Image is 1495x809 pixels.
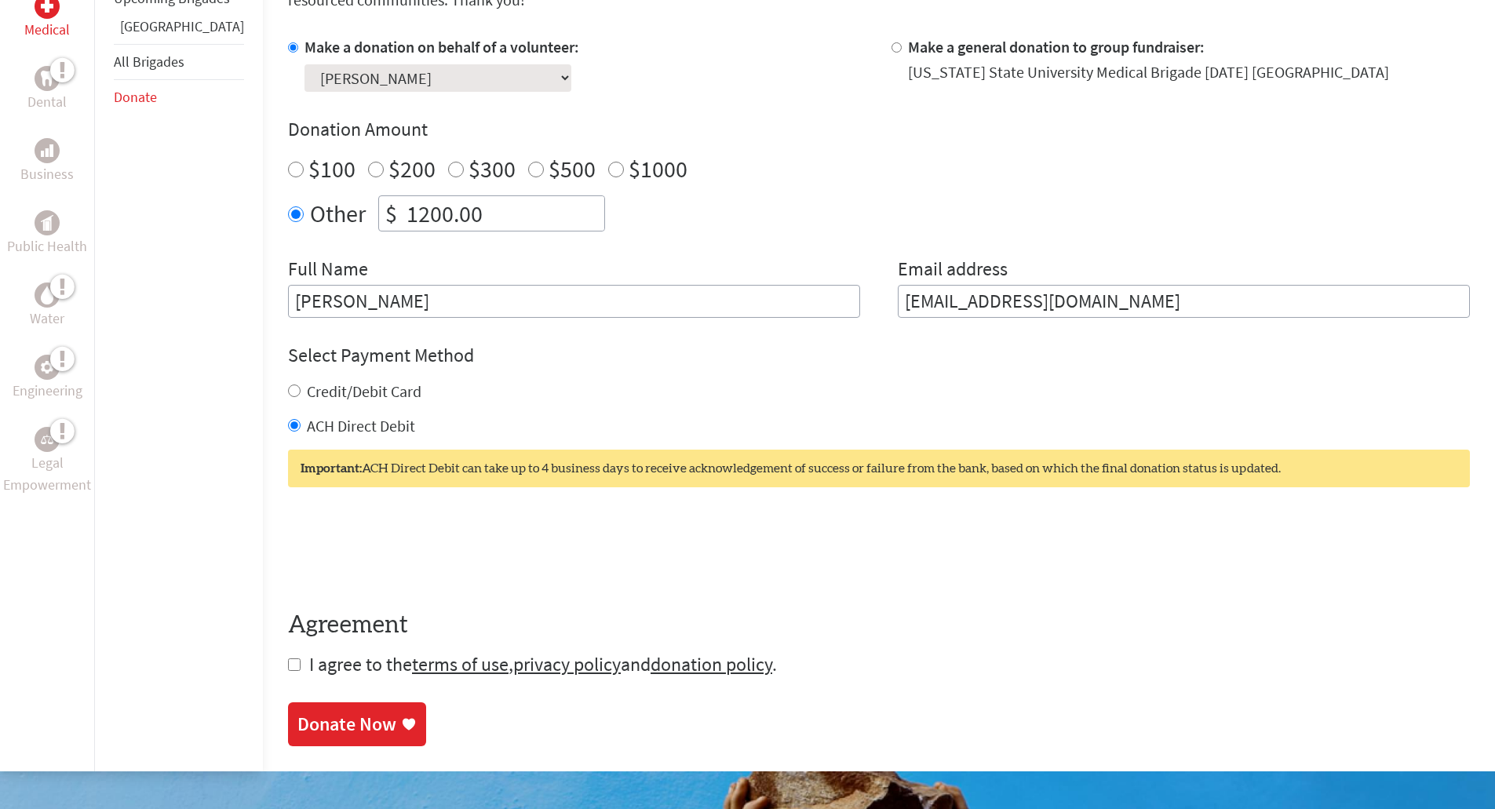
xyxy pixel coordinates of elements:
[120,17,244,35] a: [GEOGRAPHIC_DATA]
[30,282,64,330] a: WaterWater
[41,286,53,304] img: Water
[27,66,67,113] a: DentalDental
[288,285,860,318] input: Enter Full Name
[288,702,426,746] a: Donate Now
[35,138,60,163] div: Business
[309,652,777,676] span: I agree to the , and .
[35,282,60,308] div: Water
[379,196,403,231] div: $
[13,380,82,402] p: Engineering
[898,257,1008,285] label: Email address
[513,652,621,676] a: privacy policy
[469,154,516,184] label: $300
[114,88,157,106] a: Donate
[13,355,82,402] a: EngineeringEngineering
[41,361,53,374] img: Engineering
[27,91,67,113] p: Dental
[288,343,1470,368] h4: Select Payment Method
[3,452,91,496] p: Legal Empowerment
[308,154,356,184] label: $100
[41,435,53,444] img: Legal Empowerment
[288,450,1470,487] div: ACH Direct Debit can take up to 4 business days to receive acknowledgement of success or failure ...
[35,427,60,452] div: Legal Empowerment
[20,138,74,185] a: BusinessBusiness
[41,215,53,231] img: Public Health
[908,61,1389,83] div: [US_STATE] State University Medical Brigade [DATE] [GEOGRAPHIC_DATA]
[35,66,60,91] div: Dental
[908,37,1205,56] label: Make a general donation to group fundraiser:
[651,652,772,676] a: donation policy
[629,154,687,184] label: $1000
[307,416,415,435] label: ACH Direct Debit
[288,611,1470,640] h4: Agreement
[297,712,396,737] div: Donate Now
[30,308,64,330] p: Water
[20,163,74,185] p: Business
[898,285,1470,318] input: Your Email
[288,117,1470,142] h4: Donation Amount
[403,196,604,231] input: Enter Amount
[307,381,421,401] label: Credit/Debit Card
[41,71,53,86] img: Dental
[114,44,244,80] li: All Brigades
[35,210,60,235] div: Public Health
[35,355,60,380] div: Engineering
[7,210,87,257] a: Public HealthPublic Health
[288,257,368,285] label: Full Name
[7,235,87,257] p: Public Health
[24,19,70,41] p: Medical
[41,144,53,157] img: Business
[114,80,244,115] li: Donate
[301,462,362,475] strong: Important:
[114,53,184,71] a: All Brigades
[412,652,509,676] a: terms of use
[388,154,436,184] label: $200
[304,37,579,56] label: Make a donation on behalf of a volunteer:
[288,519,527,580] iframe: reCAPTCHA
[114,16,244,44] li: Guatemala
[549,154,596,184] label: $500
[310,195,366,231] label: Other
[3,427,91,496] a: Legal EmpowermentLegal Empowerment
